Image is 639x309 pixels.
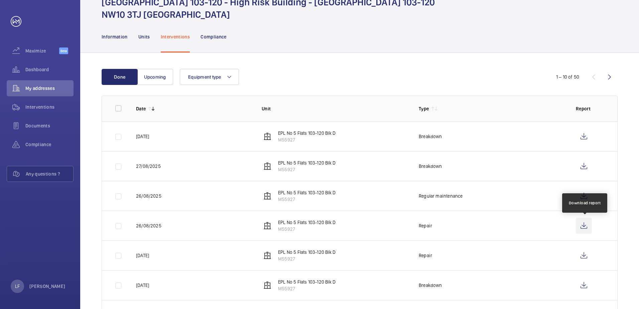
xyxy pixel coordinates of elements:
[278,249,336,255] p: EPL No 5 Flats 103-120 Blk D
[136,105,146,112] p: Date
[278,219,336,226] p: EPL No 5 Flats 103-120 Blk D
[25,104,74,110] span: Interventions
[180,69,239,85] button: Equipment type
[136,163,161,170] p: 27/08/2025
[136,222,161,229] p: 26/08/2025
[25,47,59,54] span: Maximize
[201,33,227,40] p: Compliance
[263,132,271,140] img: elevator.svg
[278,130,336,136] p: EPL No 5 Flats 103-120 Blk D
[102,33,128,40] p: Information
[138,33,150,40] p: Units
[419,252,432,259] p: Repair
[419,105,429,112] p: Type
[263,162,271,170] img: elevator.svg
[263,192,271,200] img: elevator.svg
[263,222,271,230] img: elevator.svg
[136,193,161,199] p: 26/08/2025
[102,69,138,85] button: Done
[278,136,336,143] p: M55927
[278,189,336,196] p: EPL No 5 Flats 103-120 Blk D
[161,33,190,40] p: Interventions
[569,200,601,206] div: Download report
[263,281,271,289] img: elevator.svg
[278,196,336,203] p: M55927
[25,66,74,73] span: Dashboard
[278,226,336,232] p: M55927
[278,255,336,262] p: M55927
[25,85,74,92] span: My addresses
[278,279,336,285] p: EPL No 5 Flats 103-120 Blk D
[59,47,68,54] span: Beta
[278,166,336,173] p: M55927
[26,171,73,177] span: Any questions ?
[15,283,20,290] p: LF
[136,282,149,289] p: [DATE]
[419,163,442,170] p: Breakdown
[188,74,221,80] span: Equipment type
[576,105,604,112] p: Report
[278,160,336,166] p: EPL No 5 Flats 103-120 Blk D
[419,133,442,140] p: Breakdown
[25,141,74,148] span: Compliance
[419,282,442,289] p: Breakdown
[25,122,74,129] span: Documents
[419,193,463,199] p: Regular maintenance
[419,222,432,229] p: Repair
[136,252,149,259] p: [DATE]
[263,251,271,260] img: elevator.svg
[262,105,408,112] p: Unit
[137,69,173,85] button: Upcoming
[136,133,149,140] p: [DATE]
[278,285,336,292] p: M55927
[556,74,579,80] div: 1 – 10 of 50
[29,283,66,290] p: [PERSON_NAME]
